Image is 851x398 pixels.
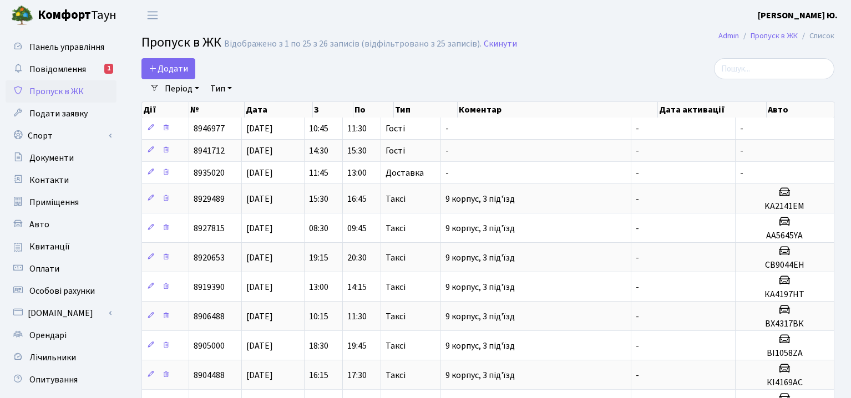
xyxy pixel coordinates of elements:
span: 10:15 [309,310,328,323]
a: Період [160,79,204,98]
h5: КІ4169АС [740,377,829,388]
a: Документи [6,147,116,169]
span: - [740,123,743,135]
th: З [313,102,353,118]
span: 8906488 [194,310,225,323]
input: Пошук... [714,58,834,79]
span: 13:00 [309,281,328,293]
span: Контакти [29,174,69,186]
h5: ВІ1058ZA [740,348,829,359]
a: Додати [141,58,195,79]
span: Таксі [386,341,406,350]
span: Гості [386,124,405,133]
span: 16:45 [347,193,367,205]
span: 8904488 [194,369,225,381]
span: Таун [38,6,116,25]
a: Панель управління [6,36,116,58]
span: - [636,310,639,323]
a: Лічильники [6,346,116,369]
span: [DATE] [246,222,273,234]
span: 20:30 [347,252,367,264]
span: 15:30 [347,145,367,157]
span: 14:15 [347,281,367,293]
a: Контакти [6,169,116,191]
span: - [636,167,639,179]
a: Орендарі [6,324,116,346]
span: [DATE] [246,123,273,135]
span: Таксі [386,195,406,203]
span: Пропуск в ЖК [29,85,84,98]
a: Опитування [6,369,116,391]
span: - [636,222,639,234]
h5: ВХ4317ВК [740,319,829,329]
th: Дата [245,102,313,118]
th: Дії [142,102,189,118]
div: Відображено з 1 по 25 з 26 записів (відфільтровано з 25 записів). [224,39,482,49]
nav: breadcrumb [702,24,851,48]
span: [DATE] [246,145,273,157]
a: Пропуск в ЖК [751,30,798,42]
button: Переключити навігацію [139,6,166,24]
span: 08:30 [309,222,328,234]
span: 16:15 [309,369,328,381]
span: Авто [29,218,49,231]
a: Подати заявку [6,103,116,125]
span: Доставка [386,169,424,177]
span: [DATE] [246,310,273,323]
span: - [636,369,639,381]
th: По [353,102,394,118]
a: Квитанції [6,236,116,258]
li: Список [798,30,834,42]
span: Опитування [29,374,78,386]
h5: KA2141ЕМ [740,201,829,212]
span: Оплати [29,263,59,275]
span: 8935020 [194,167,225,179]
span: 11:30 [347,310,367,323]
span: 11:30 [347,123,367,135]
a: Повідомлення1 [6,58,116,80]
a: Тип [206,79,236,98]
div: 1 [104,64,113,74]
th: № [189,102,245,118]
span: Подати заявку [29,108,88,120]
span: 8920653 [194,252,225,264]
span: [DATE] [246,167,273,179]
span: 19:15 [309,252,328,264]
a: Пропуск в ЖК [6,80,116,103]
span: [DATE] [246,252,273,264]
span: 9 корпус, 3 під'їзд [445,193,515,205]
span: 10:45 [309,123,328,135]
span: 17:30 [347,369,367,381]
span: - [740,145,743,157]
th: Коментар [458,102,658,118]
span: 9 корпус, 3 під'їзд [445,222,515,234]
a: [PERSON_NAME] Ю. [758,9,838,22]
span: - [636,145,639,157]
span: 8905000 [194,340,225,352]
span: Гості [386,146,405,155]
span: 8929489 [194,193,225,205]
span: 09:45 [347,222,367,234]
span: Таксі [386,224,406,233]
span: [DATE] [246,340,273,352]
span: - [636,252,639,264]
span: Таксі [386,253,406,262]
a: [DOMAIN_NAME] [6,302,116,324]
a: Admin [718,30,739,42]
th: Тип [394,102,457,118]
span: - [636,193,639,205]
span: 14:30 [309,145,328,157]
a: Спорт [6,125,116,147]
span: Таксі [386,283,406,292]
span: 19:45 [347,340,367,352]
span: 11:45 [309,167,328,179]
span: - [636,281,639,293]
span: 9 корпус, 3 під'їзд [445,340,515,352]
span: 9 корпус, 3 під'їзд [445,310,515,323]
span: Пропуск в ЖК [141,33,221,52]
span: Додати [149,63,188,75]
span: Таксі [386,312,406,321]
a: Скинути [484,39,517,49]
span: 8941712 [194,145,225,157]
